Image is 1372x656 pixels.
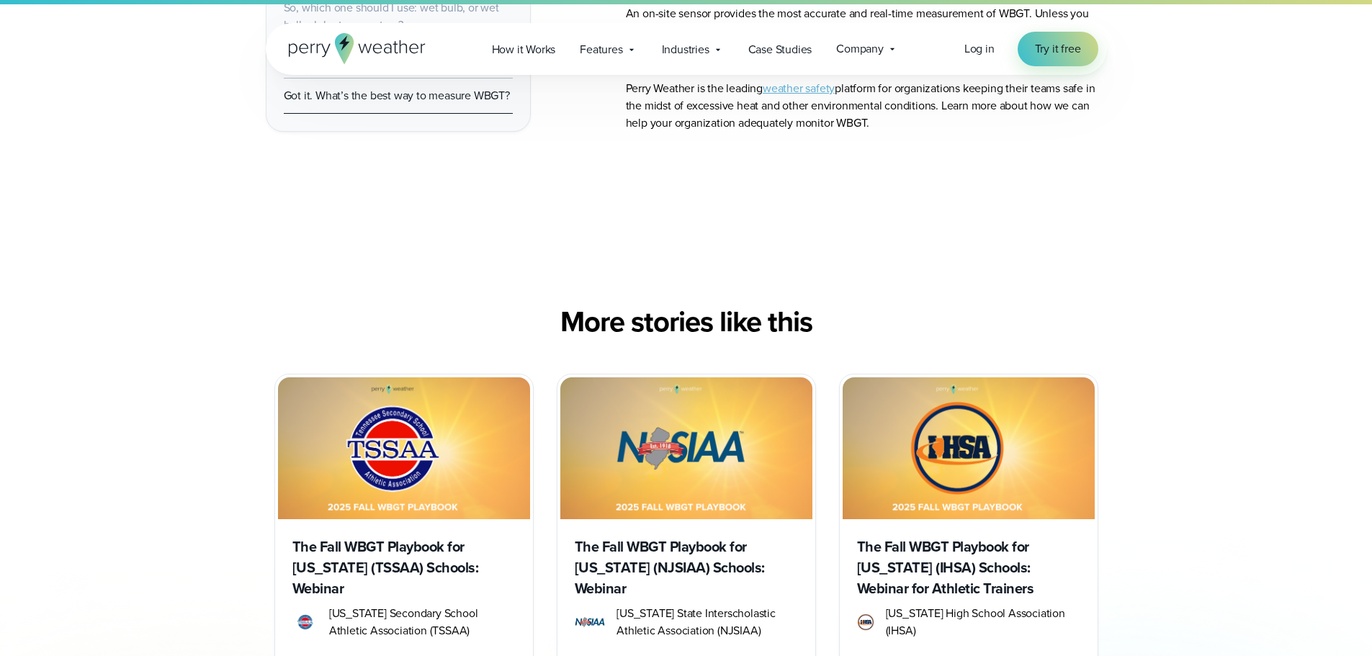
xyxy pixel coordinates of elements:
[736,35,825,64] a: Case Studies
[857,536,1080,599] h3: The Fall WBGT Playbook for [US_STATE] (IHSA) Schools: Webinar for Athletic Trainers
[284,87,510,104] a: Got it. What’s the best way to measure WBGT?
[1035,40,1081,58] span: Try it free
[662,41,709,58] span: Industries
[616,605,797,639] span: [US_STATE] State Interscholastic Athletic Association (NJSIAA)
[560,377,812,519] img: NJSIAA WBGT playbook
[964,40,995,57] span: Log in
[575,614,606,631] img: NJSIAA
[1018,32,1098,66] a: Try it free
[480,35,568,64] a: How it Works
[329,605,516,639] span: [US_STATE] Secondary School Athletic Association (TSSAA)
[836,40,884,58] span: Company
[964,40,995,58] a: Log in
[292,536,516,599] h3: The Fall WBGT Playbook for [US_STATE] (TSSAA) Schools: Webinar
[266,305,1107,339] h2: More stories like this
[626,5,1107,57] p: An on-site sensor provides the most accurate and real-time measurement of WBGT. Unless you have a...
[763,80,835,96] a: weather safety
[492,41,556,58] span: How it Works
[886,605,1080,639] span: [US_STATE] High School Association (IHSA)
[857,614,874,631] img: Illinois high school association (IHSA)
[292,614,318,631] img: TSSAA-Tennessee-Secondary-School-Athletic-Association.svg
[843,377,1095,519] img: IHSA WBGT playbook
[626,80,1107,132] p: Perry Weather is the leading platform for organizations keeping their teams safe in the midst of ...
[278,377,530,519] img: TSSAA Tennessee
[575,536,798,599] h3: The Fall WBGT Playbook for [US_STATE] (NJSIAA) Schools: Webinar
[748,41,812,58] span: Case Studies
[580,41,622,58] span: Features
